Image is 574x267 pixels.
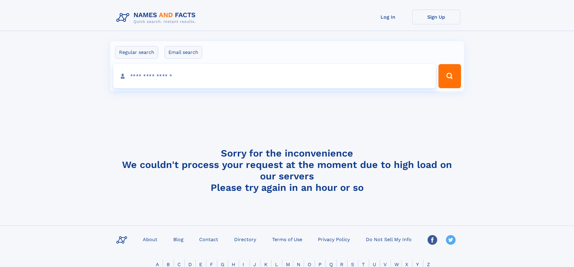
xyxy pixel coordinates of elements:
a: Privacy Policy [315,235,352,244]
input: search input [113,64,436,88]
img: Facebook [428,235,437,245]
label: Email search [165,46,202,59]
a: Contact [197,235,221,244]
img: Twitter [446,235,456,245]
button: Search Button [438,64,461,88]
a: Directory [232,235,259,244]
a: Do Not Sell My Info [363,235,414,244]
h4: Sorry for the inconvenience We couldn't process your request at the moment due to high load on ou... [114,147,460,193]
a: About [140,235,160,244]
a: Log In [364,10,412,24]
a: Terms of Use [270,235,305,244]
label: Regular search [115,46,158,59]
img: Logo Names and Facts [114,10,201,26]
a: Blog [171,235,186,244]
a: Sign Up [412,10,460,24]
